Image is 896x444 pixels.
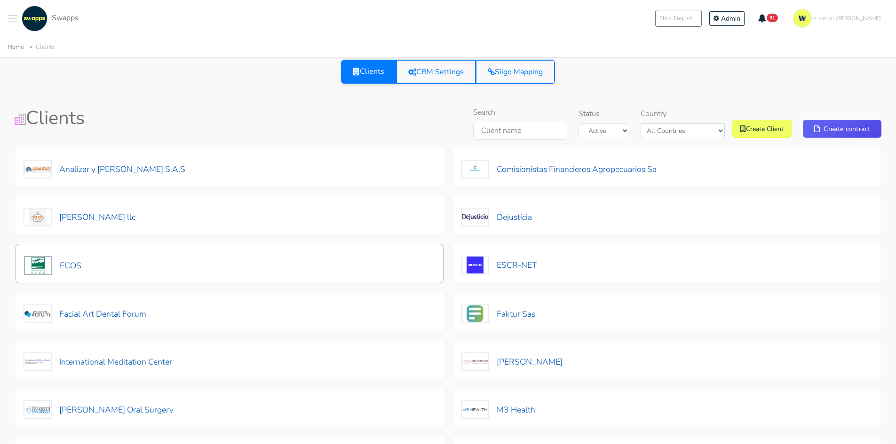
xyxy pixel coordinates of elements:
[767,14,778,22] span: 31
[22,6,48,31] img: swapps-linkedin-v2.jpg
[15,114,26,125] img: Clients Icon
[24,304,52,323] img: Facial Art Dental Forum
[19,6,79,31] a: Swapps
[460,207,532,227] button: Dejusticia
[473,122,567,140] input: Client name
[24,352,52,371] img: International Meditation Center
[396,60,476,84] a: CRM Settings
[23,400,174,420] button: [PERSON_NAME] Oral Surgery
[476,60,555,84] a: Siigo Mapping
[341,60,555,84] div: View selector
[460,255,537,275] button: ESCR-NET
[24,256,82,275] button: ECOS
[24,160,52,179] img: Analizar y Lombana S.A.S
[341,59,396,84] a: Clients
[461,352,489,371] img: Kathy Jalali
[52,13,79,23] span: Swapps
[461,304,489,323] img: Faktur Sas
[24,400,52,419] img: Kazemi Oral Surgery
[24,208,52,226] img: Craig Storti llc
[23,207,136,227] button: [PERSON_NAME] llc
[460,352,563,372] button: [PERSON_NAME]
[579,108,600,119] label: Status
[460,159,657,179] button: Comisionistas Financieros Agropecuarios Sa
[789,5,888,31] a: Hello! [PERSON_NAME]
[732,120,792,138] a: Create Client
[818,14,881,23] span: Hello! [PERSON_NAME]
[460,304,536,324] button: Faktur Sas
[721,14,740,23] span: Admin
[752,10,785,26] button: 31
[461,256,489,274] img: ESCR-NET
[803,120,881,138] a: Create contract
[23,159,186,179] button: Analizar y [PERSON_NAME] S.A.S
[655,10,702,27] button: ENEnglish
[460,400,536,420] button: M3 Health
[674,14,693,23] span: English
[709,11,745,26] a: Admin
[24,256,52,275] img: ECOS
[793,9,812,28] img: isotipo-3-3e143c57.png
[473,107,495,118] label: Search
[641,108,666,119] label: Country
[23,352,173,372] button: International Meditation Center
[15,107,294,129] h1: Clients
[26,42,55,53] li: Clients
[461,160,489,179] img: Comisionistas Financieros Agropecuarios Sa
[23,304,147,324] button: Facial Art Dental Forum
[461,208,489,226] img: Dejusticia
[461,400,489,419] img: M3 Health
[8,43,24,51] a: Home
